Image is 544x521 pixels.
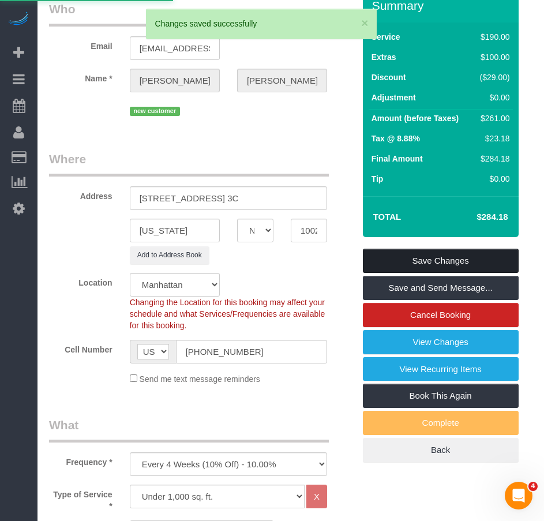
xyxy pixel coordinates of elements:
div: $0.00 [475,173,510,185]
label: Location [40,273,121,288]
label: Service [372,31,400,43]
a: Back [363,438,519,462]
a: View Recurring Items [363,357,519,381]
label: Tax @ 8.88% [372,133,420,144]
div: $100.00 [475,51,510,63]
h4: $284.18 [442,212,508,222]
label: Adjustment [372,92,416,103]
label: Type of Service * [40,485,121,512]
legend: Where [49,151,329,177]
div: $261.00 [475,113,510,124]
input: Zip Code [291,219,327,242]
button: × [361,17,368,29]
legend: Who [49,1,329,27]
label: Email [40,36,121,52]
input: First Name [130,69,220,92]
label: Name * [40,69,121,84]
input: City [130,219,220,242]
img: Automaid Logo [7,12,30,28]
iframe: Intercom live chat [505,482,532,509]
label: Cell Number [40,340,121,355]
a: Cancel Booking [363,303,519,327]
label: Frequency * [40,452,121,468]
label: Amount (before Taxes) [372,113,459,124]
div: ($29.00) [475,72,510,83]
span: Send me text message reminders [140,374,260,384]
div: Changes saved successfully [155,18,367,29]
label: Address [40,186,121,202]
button: Add to Address Book [130,246,209,264]
div: $284.18 [475,153,510,164]
input: Cell Number [176,340,327,363]
label: Extras [372,51,396,63]
input: Last Name [237,69,327,92]
label: Discount [372,72,406,83]
div: $23.18 [475,133,510,144]
label: Final Amount [372,153,423,164]
div: $0.00 [475,92,510,103]
strong: Total [373,212,402,222]
label: Tip [372,173,384,185]
a: View Changes [363,330,519,354]
span: Changing the Location for this booking may affect your schedule and what Services/Frequencies are... [130,298,325,330]
a: Book This Again [363,384,519,408]
span: 4 [528,482,538,491]
input: Email [130,36,220,60]
div: $190.00 [475,31,510,43]
a: Save and Send Message... [363,276,519,300]
legend: What [49,417,329,443]
span: new customer [130,107,180,116]
a: Save Changes [363,249,519,273]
